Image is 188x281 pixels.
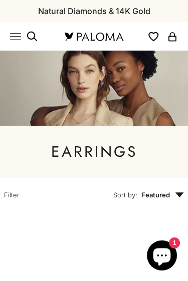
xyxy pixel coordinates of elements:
[10,31,53,43] nav: Primary navigation
[144,240,180,273] inbox-online-store-chat: Shopify online store chat
[94,178,184,206] button: Sort by: Featured
[141,190,184,200] span: Featured
[4,178,94,206] button: Filter
[38,5,150,18] p: Natural Diamonds & 14K Gold
[51,142,137,162] h1: Earrings
[147,30,178,43] nav: Secondary navigation
[113,190,137,200] span: Sort by:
